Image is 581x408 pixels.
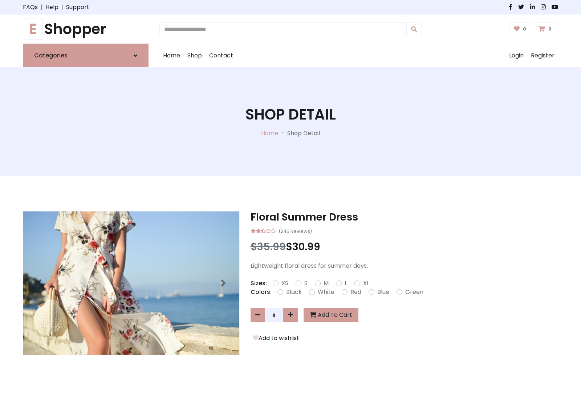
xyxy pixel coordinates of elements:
[287,129,320,138] p: Shop Detail
[23,19,43,40] span: E
[45,3,58,12] a: Help
[23,44,149,67] a: Categories
[38,3,45,12] span: |
[527,44,558,67] a: Register
[405,288,423,296] label: Green
[251,262,558,270] p: Lightweight floral dress for summer days.
[251,241,558,253] h3: $
[34,52,68,59] h6: Categories
[534,22,558,36] a: 0
[159,44,184,67] a: Home
[505,44,527,67] a: Login
[251,288,272,296] p: Colors:
[261,129,278,137] a: Home
[521,26,528,32] span: 0
[547,26,553,32] span: 0
[292,240,320,254] span: 30.99
[324,279,329,288] label: M
[286,288,302,296] label: Black
[58,3,66,12] span: |
[251,211,558,223] h3: Floral Summer Dress
[304,279,308,288] label: S
[245,106,336,123] h1: Shop Detail
[509,22,533,36] a: 0
[281,279,288,288] label: XS
[184,44,206,67] a: Shop
[304,308,358,322] button: Add To Cart
[206,44,237,67] a: Contact
[23,20,149,38] a: EShopper
[251,334,301,343] button: Add to wishlist
[66,3,89,12] a: Support
[251,279,267,288] p: Sizes:
[251,240,286,254] span: $35.99
[23,211,239,355] img: Image
[377,288,389,296] label: Blue
[278,129,287,138] p: -
[318,288,334,296] label: White
[23,3,38,12] a: FAQs
[279,226,312,235] small: (245 Reviews)
[350,288,361,296] label: Red
[363,279,369,288] label: XL
[23,20,149,38] h1: Shopper
[345,279,347,288] label: L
